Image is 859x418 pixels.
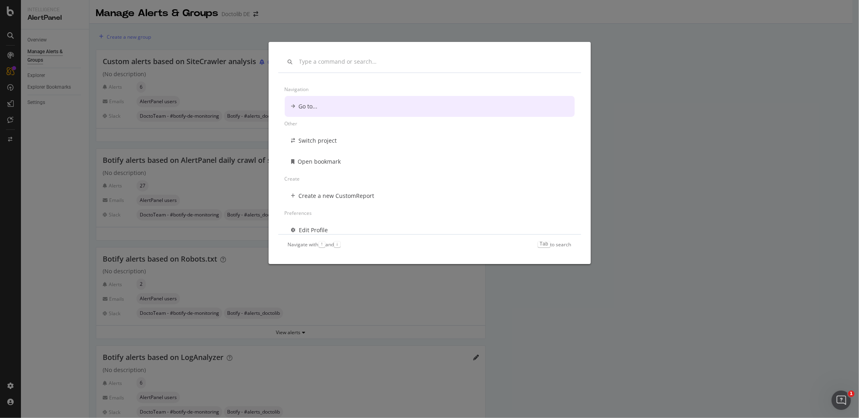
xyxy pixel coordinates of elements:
span: 1 [848,391,855,397]
div: to search [538,241,571,248]
iframe: Intercom live chat [832,391,851,410]
kbd: ↑ [319,241,325,247]
div: Go to... [299,102,318,110]
div: Preferences [285,206,575,220]
div: modal [269,42,591,264]
kbd: ↓ [334,241,341,247]
div: Open bookmark [298,158,341,166]
div: Navigate with and [288,241,341,248]
div: Edit Profile [299,226,328,234]
div: Navigation [285,83,575,96]
kbd: Tab [538,241,551,247]
div: Switch project [299,137,337,145]
div: Create a new CustomReport [299,192,375,200]
div: Create [285,172,575,185]
input: Type a command or search… [299,58,571,65]
div: Other [285,117,575,130]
